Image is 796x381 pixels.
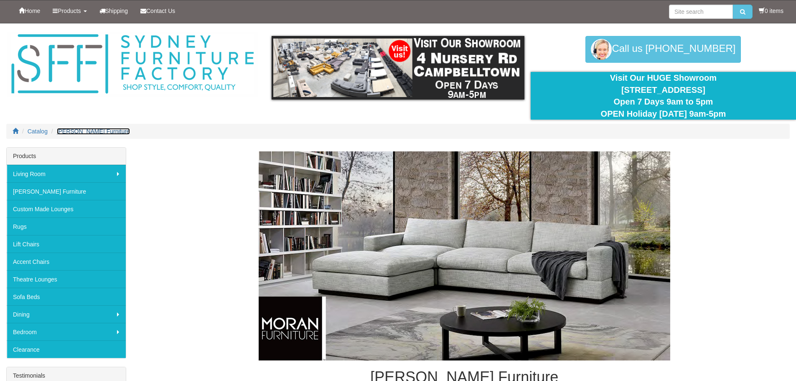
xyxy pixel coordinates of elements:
a: Living Room [7,165,126,182]
img: Sydney Furniture Factory [7,32,258,97]
span: Products [58,8,81,14]
a: Lift Chairs [7,235,126,253]
a: Accent Chairs [7,253,126,270]
a: Dining [7,305,126,323]
a: Theatre Lounges [7,270,126,288]
img: showroom.gif [272,36,524,100]
span: Shipping [105,8,128,14]
a: [PERSON_NAME] Furniture [57,128,130,135]
a: Home [13,0,46,21]
a: Sofa Beds [7,288,126,305]
a: Shipping [93,0,135,21]
a: Bedroom [7,323,126,340]
a: Clearance [7,340,126,358]
div: Visit Our HUGE Showroom [STREET_ADDRESS] Open 7 Days 9am to 5pm OPEN Holiday [DATE] 9am-5pm [537,72,790,120]
input: Site search [669,5,733,19]
a: [PERSON_NAME] Furniture [7,182,126,200]
div: Products [7,148,126,165]
img: Moran Furniture [259,151,670,361]
a: Products [46,0,93,21]
a: Custom Made Lounges [7,200,126,217]
a: Contact Us [134,0,181,21]
a: Rugs [7,217,126,235]
span: Contact Us [146,8,175,14]
li: 0 items [759,7,783,15]
span: Home [25,8,40,14]
a: Catalog [28,128,48,135]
